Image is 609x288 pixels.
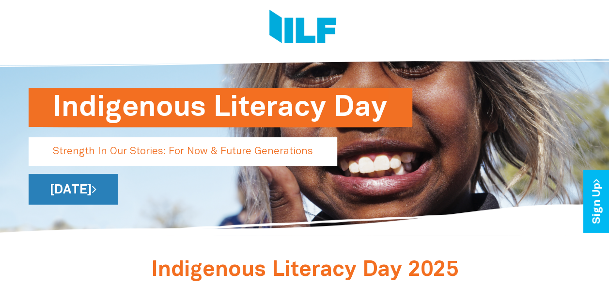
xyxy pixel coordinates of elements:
h1: Indigenous Literacy Day [53,88,388,127]
span: Indigenous Literacy Day 2025 [151,260,458,280]
img: Logo [269,10,336,46]
p: Strength In Our Stories: For Now & Future Generations [29,137,337,166]
a: [DATE] [29,174,118,205]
